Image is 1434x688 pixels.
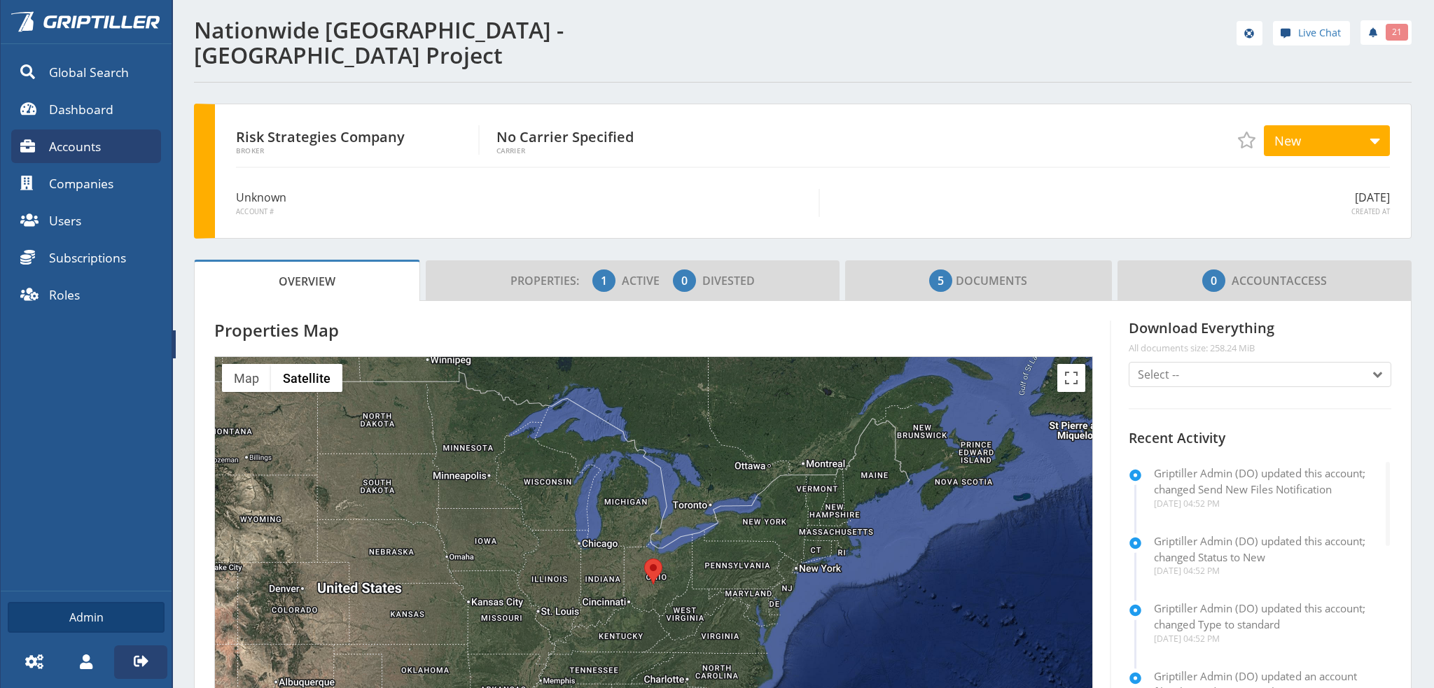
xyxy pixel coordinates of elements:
span: Companies [49,174,113,192]
span: Roles [49,286,80,304]
h4: Properties Map [214,321,1093,339]
p: Griptiller Admin (DO) updated this account; changed Type to standard [1154,601,1377,633]
a: Accounts [11,129,161,163]
a: Roles [11,278,161,311]
a: Live Chat [1273,21,1350,45]
span: Created At [830,207,1390,217]
span: Overview [279,267,335,295]
a: Users [11,204,161,237]
span: Global Search [49,63,129,81]
a: Dashboard [11,92,161,126]
span: Account [1232,273,1286,288]
span: Select -- [1138,366,1179,383]
a: Companies [11,167,161,200]
button: Show satellite imagery [271,364,342,392]
div: Risk Strategies Company [236,125,480,155]
p: Griptiller Admin (DO) updated this account; changed Send New Files Notification [1154,465,1377,498]
span: 0 [1211,272,1217,289]
h5: Recent Activity [1129,430,1391,446]
span: Accounts [49,137,101,155]
div: notifications [1350,17,1412,45]
a: Subscriptions [11,241,161,274]
button: Show street map [222,364,271,392]
div: [DATE] 04:52 PM [1154,633,1377,645]
h1: Nationwide [GEOGRAPHIC_DATA] - [GEOGRAPHIC_DATA] Project [194,17,795,68]
p: Griptiller Admin (DO) updated this account; changed Status to New [1154,533,1377,566]
span: Users [49,211,81,230]
div: help [1273,21,1350,50]
span: 5 [938,272,944,289]
a: Admin [8,602,165,633]
span: Active [622,273,670,288]
span: Carrier [496,147,740,155]
span: Broker [236,147,478,155]
span: Dashboard [49,100,113,118]
span: 1 [601,272,607,289]
span: New [1274,132,1301,149]
div: Unknown [236,189,820,217]
h4: Download Everything [1129,321,1391,353]
button: Toggle fullscreen view [1057,364,1085,392]
span: 21 [1392,26,1402,38]
a: 21 [1360,20,1412,45]
span: Properties: [510,273,590,288]
button: New [1264,125,1390,156]
button: Select -- [1129,362,1391,387]
div: [DATE] 04:52 PM [1154,498,1377,510]
a: Global Search [11,55,161,89]
span: 0 [681,272,688,289]
div: [DATE] 04:52 PM [1154,565,1377,577]
span: Access [1202,267,1327,295]
span: Live Chat [1298,25,1341,41]
div: [DATE] [820,189,1390,217]
div: No Carrier Specified [496,125,740,155]
span: Divested [702,273,755,288]
span: Documents [929,267,1027,295]
span: Subscriptions [49,248,126,267]
span: All documents size: 258.24 MiB [1129,342,1391,353]
span: Add to Favorites [1238,132,1255,148]
div: help [1237,21,1262,50]
span: Account # [236,207,808,217]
